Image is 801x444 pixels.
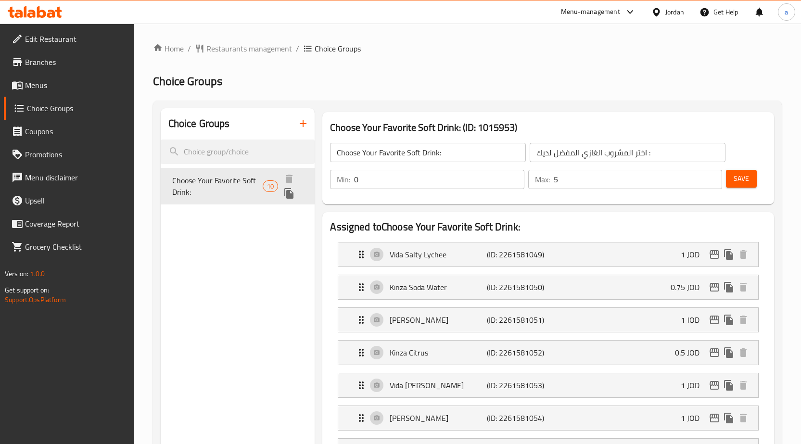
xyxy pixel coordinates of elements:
nav: breadcrumb [153,43,782,54]
span: Branches [25,56,126,68]
p: (ID: 2261581051) [487,314,552,326]
button: delete [736,247,750,262]
a: Restaurants management [195,43,292,54]
span: Choice Groups [153,70,222,92]
a: Menu disclaimer [4,166,134,189]
li: Expand [330,271,766,304]
p: [PERSON_NAME] [390,412,487,424]
button: delete [736,345,750,360]
button: edit [707,280,722,294]
p: Max: [535,174,550,185]
div: Expand [338,308,758,332]
li: Expand [330,402,766,434]
div: Expand [338,242,758,266]
span: 1.0.0 [30,267,45,280]
p: 1 JOD [681,249,707,260]
span: Save [734,173,749,185]
button: duplicate [282,186,296,201]
p: Vida [PERSON_NAME] [390,380,487,391]
p: 0.5 JOD [675,347,707,358]
p: [PERSON_NAME] [390,314,487,326]
button: duplicate [722,411,736,425]
a: Upsell [4,189,134,212]
p: 1 JOD [681,412,707,424]
button: delete [736,378,750,393]
div: Expand [338,406,758,430]
li: Expand [330,238,766,271]
p: (ID: 2261581049) [487,249,552,260]
span: Upsell [25,195,126,206]
button: delete [736,411,750,425]
span: Promotions [25,149,126,160]
li: Expand [330,369,766,402]
span: a [785,7,788,17]
a: Branches [4,51,134,74]
button: edit [707,247,722,262]
p: Kinza Citrus [390,347,487,358]
input: search [161,140,315,164]
button: delete [736,313,750,327]
button: edit [707,378,722,393]
li: / [296,43,299,54]
span: Version: [5,267,28,280]
li: Expand [330,304,766,336]
a: Coverage Report [4,212,134,235]
a: Support.OpsPlatform [5,293,66,306]
div: Jordan [665,7,684,17]
button: edit [707,313,722,327]
button: delete [282,172,296,186]
button: duplicate [722,247,736,262]
span: Menu disclaimer [25,172,126,183]
h2: Choice Groups [168,116,230,131]
button: delete [736,280,750,294]
button: edit [707,345,722,360]
p: 0.75 JOD [671,281,707,293]
div: Expand [338,341,758,365]
button: duplicate [722,280,736,294]
button: edit [707,411,722,425]
div: Choose Your Favorite Soft Drink:10deleteduplicate [161,168,315,204]
div: Expand [338,373,758,397]
span: Grocery Checklist [25,241,126,253]
h3: Choose Your Favorite Soft Drink: (ID: 1015953) [330,120,766,135]
a: Home [153,43,184,54]
p: (ID: 2261581052) [487,347,552,358]
span: Choose Your Favorite Soft Drink: [172,175,263,198]
p: Vida Salty Lychee [390,249,487,260]
span: Choice Groups [315,43,361,54]
p: (ID: 2261581050) [487,281,552,293]
p: (ID: 2261581054) [487,412,552,424]
a: Grocery Checklist [4,235,134,258]
span: Edit Restaurant [25,33,126,45]
h2: Assigned to Choose Your Favorite Soft Drink: [330,220,766,234]
a: Coupons [4,120,134,143]
div: Expand [338,275,758,299]
span: Choice Groups [27,102,126,114]
a: Promotions [4,143,134,166]
p: 1 JOD [681,314,707,326]
a: Choice Groups [4,97,134,120]
li: / [188,43,191,54]
button: duplicate [722,313,736,327]
button: duplicate [722,345,736,360]
span: Restaurants management [206,43,292,54]
p: 1 JOD [681,380,707,391]
p: (ID: 2261581053) [487,380,552,391]
li: Expand [330,336,766,369]
p: Min: [337,174,350,185]
button: duplicate [722,378,736,393]
span: Get support on: [5,284,49,296]
span: Coverage Report [25,218,126,229]
span: Coupons [25,126,126,137]
div: Menu-management [561,6,620,18]
span: 10 [263,182,278,191]
p: Kinza Soda Water [390,281,487,293]
button: Save [726,170,757,188]
a: Menus [4,74,134,97]
span: Menus [25,79,126,91]
a: Edit Restaurant [4,27,134,51]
